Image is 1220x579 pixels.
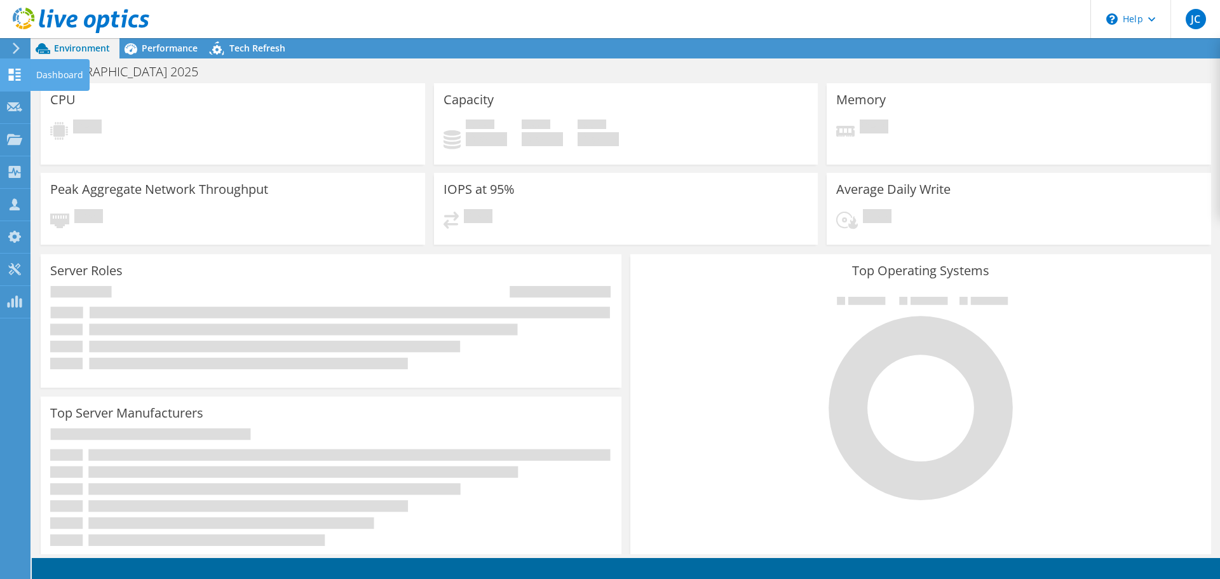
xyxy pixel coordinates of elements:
[41,65,218,79] h1: [GEOGRAPHIC_DATA] 2025
[444,182,515,196] h3: IOPS at 95%
[863,209,891,226] span: Pending
[578,132,619,146] h4: 0 GiB
[640,264,1202,278] h3: Top Operating Systems
[836,182,951,196] h3: Average Daily Write
[578,119,606,132] span: Total
[229,42,285,54] span: Tech Refresh
[73,119,102,137] span: Pending
[54,42,110,54] span: Environment
[50,93,76,107] h3: CPU
[1186,9,1206,29] span: JC
[30,59,90,91] div: Dashboard
[464,209,492,226] span: Pending
[522,132,563,146] h4: 0 GiB
[860,119,888,137] span: Pending
[74,209,103,226] span: Pending
[1106,13,1118,25] svg: \n
[466,119,494,132] span: Used
[142,42,198,54] span: Performance
[466,132,507,146] h4: 0 GiB
[836,93,886,107] h3: Memory
[522,119,550,132] span: Free
[50,264,123,278] h3: Server Roles
[50,406,203,420] h3: Top Server Manufacturers
[444,93,494,107] h3: Capacity
[50,182,268,196] h3: Peak Aggregate Network Throughput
